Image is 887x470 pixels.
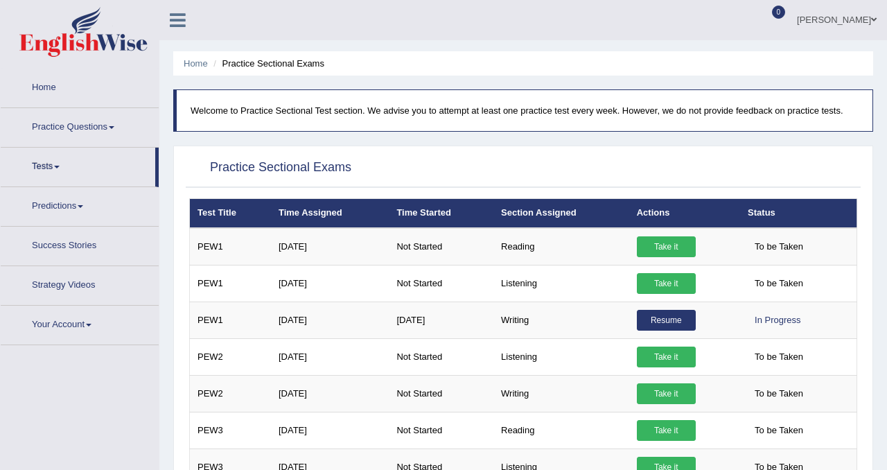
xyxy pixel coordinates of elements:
[190,302,271,338] td: PEW1
[190,375,271,412] td: PEW2
[1,227,159,261] a: Success Stories
[389,338,493,375] td: Not Started
[772,6,786,19] span: 0
[493,338,629,375] td: Listening
[389,302,493,338] td: [DATE]
[189,157,351,178] h2: Practice Sectional Exams
[271,338,389,375] td: [DATE]
[493,302,629,338] td: Writing
[190,265,271,302] td: PEW1
[1,69,159,103] a: Home
[271,265,389,302] td: [DATE]
[637,310,696,331] a: Resume
[389,375,493,412] td: Not Started
[493,265,629,302] td: Listening
[210,57,324,70] li: Practice Sectional Exams
[637,420,696,441] a: Take it
[1,148,155,182] a: Tests
[1,266,159,301] a: Strategy Videos
[271,228,389,266] td: [DATE]
[184,58,208,69] a: Home
[1,108,159,143] a: Practice Questions
[1,306,159,340] a: Your Account
[271,302,389,338] td: [DATE]
[637,273,696,294] a: Take it
[748,420,810,441] span: To be Taken
[190,199,271,228] th: Test Title
[389,265,493,302] td: Not Started
[271,199,389,228] th: Time Assigned
[190,338,271,375] td: PEW2
[748,273,810,294] span: To be Taken
[389,228,493,266] td: Not Started
[271,375,389,412] td: [DATE]
[190,412,271,449] td: PEW3
[190,228,271,266] td: PEW1
[191,104,859,117] p: Welcome to Practice Sectional Test section. We advise you to attempt at least one practice test e...
[1,187,159,222] a: Predictions
[493,199,629,228] th: Section Assigned
[637,347,696,367] a: Take it
[748,347,810,367] span: To be Taken
[493,412,629,449] td: Reading
[389,199,493,228] th: Time Started
[748,383,810,404] span: To be Taken
[740,199,857,228] th: Status
[629,199,740,228] th: Actions
[271,412,389,449] td: [DATE]
[637,236,696,257] a: Take it
[493,375,629,412] td: Writing
[748,236,810,257] span: To be Taken
[637,383,696,404] a: Take it
[493,228,629,266] td: Reading
[748,310,807,331] div: In Progress
[389,412,493,449] td: Not Started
